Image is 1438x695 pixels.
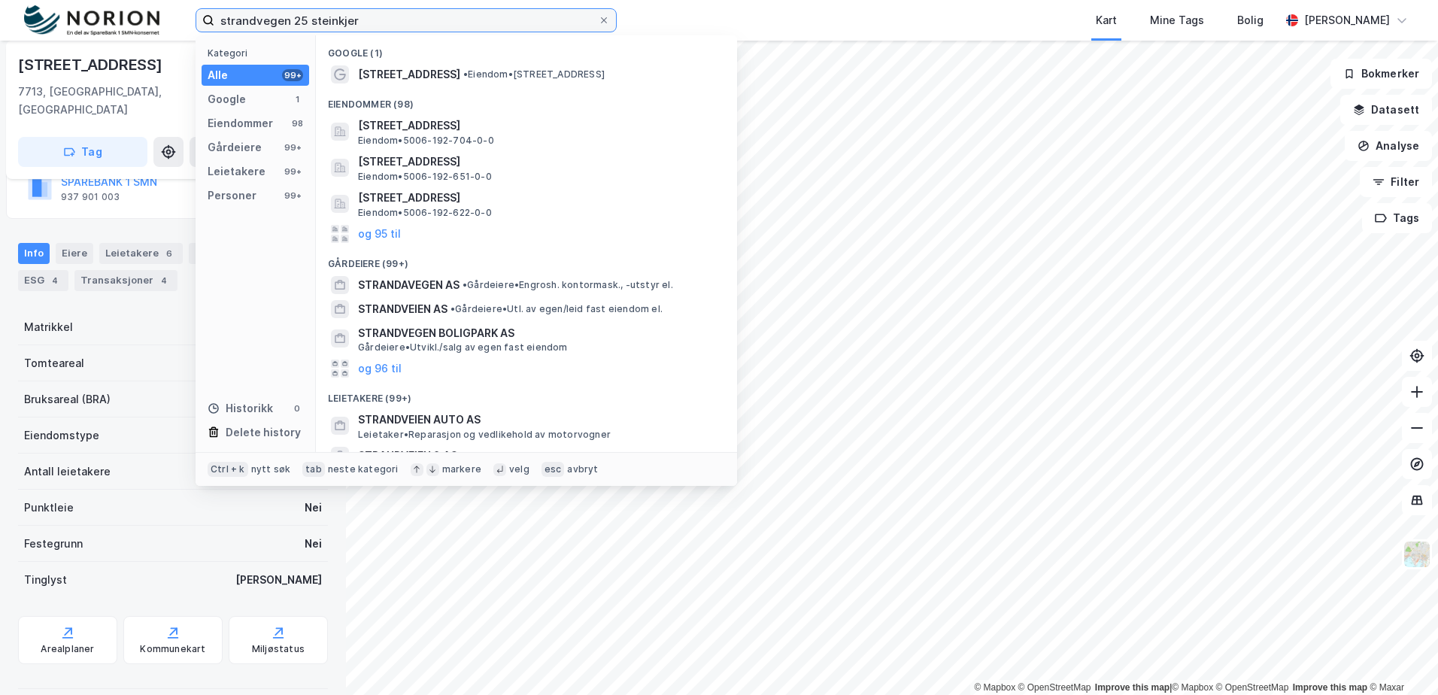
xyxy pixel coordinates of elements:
[1150,11,1204,29] div: Mine Tags
[1216,682,1289,693] a: OpenStreetMap
[302,462,325,477] div: tab
[451,303,663,315] span: Gårdeiere • Utl. av egen/leid fast eiendom el.
[282,141,303,153] div: 99+
[291,117,303,129] div: 98
[252,643,305,655] div: Miljøstatus
[358,411,719,429] span: STRANDVEIEN AUTO AS
[1172,682,1213,693] a: Mapbox
[358,360,402,378] button: og 96 til
[251,463,291,475] div: nytt søk
[24,499,74,517] div: Punktleie
[1330,59,1432,89] button: Bokmerker
[61,191,120,203] div: 937 901 003
[208,66,228,84] div: Alle
[99,243,183,264] div: Leietakere
[282,69,303,81] div: 99+
[214,9,598,32] input: Søk på adresse, matrikkel, gårdeiere, leietakere eller personer
[208,90,246,108] div: Google
[208,462,248,477] div: Ctrl + k
[1096,11,1117,29] div: Kart
[316,246,737,273] div: Gårdeiere (99+)
[282,190,303,202] div: 99+
[1095,682,1170,693] a: Improve this map
[358,276,460,294] span: STRANDAVEGEN AS
[1345,131,1432,161] button: Analyse
[235,571,322,589] div: [PERSON_NAME]
[156,273,171,288] div: 4
[463,279,467,290] span: •
[1362,203,1432,233] button: Tags
[24,318,73,336] div: Matrikkel
[358,300,447,318] span: STRANDVEIEN AS
[162,246,177,261] div: 6
[18,137,147,167] button: Tag
[208,162,265,181] div: Leietakere
[316,86,737,114] div: Eiendommer (98)
[24,5,159,36] img: norion-logo.80e7a08dc31c2e691866.png
[1363,623,1438,695] div: Kontrollprogram for chat
[1403,540,1431,569] img: Z
[358,225,401,243] button: og 95 til
[460,450,614,462] span: Leietaker • Drift av restauranter
[47,273,62,288] div: 4
[358,324,719,342] span: STRANDVEGEN BOLIGPARK AS
[463,68,468,80] span: •
[316,35,737,62] div: Google (1)
[208,187,256,205] div: Personer
[140,643,205,655] div: Kommunekart
[358,171,492,183] span: Eiendom • 5006-192-651-0-0
[208,138,262,156] div: Gårdeiere
[460,450,465,461] span: •
[328,463,399,475] div: neste kategori
[1363,623,1438,695] iframe: Chat Widget
[24,535,83,553] div: Festegrunn
[291,93,303,105] div: 1
[463,68,605,80] span: Eiendom • [STREET_ADDRESS]
[24,463,111,481] div: Antall leietakere
[208,114,273,132] div: Eiendommer
[291,402,303,414] div: 0
[1293,682,1367,693] a: Improve this map
[463,279,673,291] span: Gårdeiere • Engrosh. kontormask., -utstyr el.
[24,390,111,408] div: Bruksareal (BRA)
[974,682,1015,693] a: Mapbox
[974,680,1404,695] div: |
[18,53,165,77] div: [STREET_ADDRESS]
[358,189,719,207] span: [STREET_ADDRESS]
[1237,11,1264,29] div: Bolig
[358,207,492,219] span: Eiendom • 5006-192-622-0-0
[226,423,301,442] div: Delete history
[358,153,719,171] span: [STREET_ADDRESS]
[41,643,94,655] div: Arealplaner
[18,83,242,119] div: 7713, [GEOGRAPHIC_DATA], [GEOGRAPHIC_DATA]
[567,463,598,475] div: avbryt
[74,270,177,291] div: Transaksjoner
[509,463,529,475] div: velg
[305,535,322,553] div: Nei
[56,243,93,264] div: Eiere
[358,135,494,147] span: Eiendom • 5006-192-704-0-0
[24,571,67,589] div: Tinglyst
[358,341,568,354] span: Gårdeiere • Utvikl./salg av egen fast eiendom
[208,47,309,59] div: Kategori
[1340,95,1432,125] button: Datasett
[18,270,68,291] div: ESG
[1360,167,1432,197] button: Filter
[1018,682,1091,693] a: OpenStreetMap
[305,499,322,517] div: Nei
[208,399,273,417] div: Historikk
[451,303,455,314] span: •
[24,354,84,372] div: Tomteareal
[542,462,565,477] div: esc
[442,463,481,475] div: markere
[358,429,611,441] span: Leietaker • Reparasjon og vedlikehold av motorvogner
[24,426,99,445] div: Eiendomstype
[18,243,50,264] div: Info
[358,65,460,83] span: [STREET_ADDRESS]
[358,447,457,465] span: STRANDVEIEN 8 AS
[189,243,245,264] div: Datasett
[358,117,719,135] span: [STREET_ADDRESS]
[316,381,737,408] div: Leietakere (99+)
[1304,11,1390,29] div: [PERSON_NAME]
[282,165,303,178] div: 99+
